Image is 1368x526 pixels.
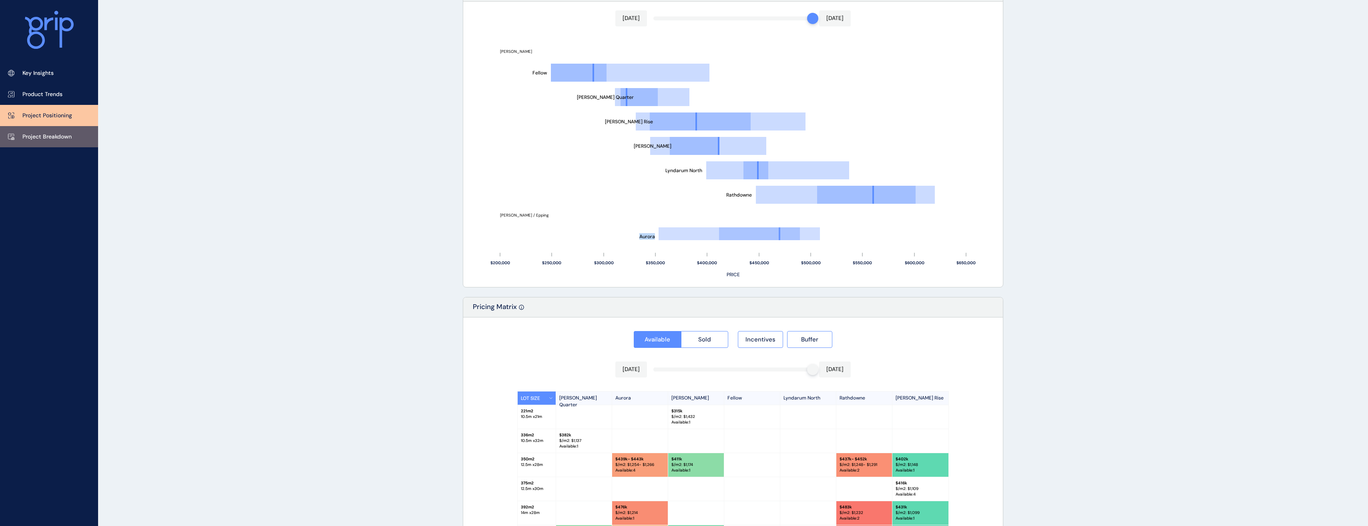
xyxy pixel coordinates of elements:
p: 375 m2 [521,480,552,486]
p: $ 382k [559,432,609,438]
text: $450,000 [749,260,769,265]
p: Project Breakdown [22,133,72,141]
p: [DATE] [623,14,640,22]
span: Buffer [801,335,818,343]
p: $/m2: $ 1,137 [559,438,609,444]
p: [PERSON_NAME] [668,391,724,405]
p: $/m2: $ 1,148 [896,462,945,468]
p: [DATE] [623,365,640,373]
text: $550,000 [853,260,872,265]
p: $ 416k [896,480,945,486]
p: 221 m2 [521,408,552,414]
p: 336 m2 [521,432,552,438]
p: Available : 4 [896,492,945,497]
text: $650,000 [956,260,976,265]
text: [PERSON_NAME] Quarter [577,94,634,100]
p: $ 476k [615,504,665,510]
text: $200,000 [490,260,510,265]
p: 392 m2 [521,504,552,510]
text: Aurora [639,233,655,240]
p: Available : 1 [896,468,945,473]
p: 350 m2 [521,456,552,462]
p: Key Insights [22,69,54,77]
button: Sold [681,331,729,348]
p: [DATE] [826,14,844,22]
p: Available : 2 [840,516,889,521]
text: $500,000 [801,260,821,265]
p: Project Positioning [22,112,72,120]
p: $/m2: $ 1,248 - $1,291 [840,462,889,468]
p: $ 402k [896,456,945,462]
span: Sold [698,335,711,343]
text: Lyndarum North [665,167,702,174]
p: Lyndarum North [780,391,836,405]
p: 10.5 m x 32 m [521,438,552,444]
p: $ 411k [671,456,721,462]
p: Available : 1 [559,444,609,449]
p: 14 m x 28 m [521,510,552,516]
p: $ 431k [896,504,945,510]
p: 12.5 m x 28 m [521,462,552,468]
p: Aurora [612,391,668,405]
p: $/m2: $ 1,099 [896,510,945,516]
p: $ 437k - $452k [840,456,889,462]
p: Available : 1 [896,516,945,521]
p: Available : 1 [671,420,721,425]
text: [PERSON_NAME] [634,143,671,149]
span: Incentives [745,335,775,343]
p: $/m2: $ 1,214 [615,510,665,516]
p: $ 315k [671,408,721,414]
text: [PERSON_NAME] / Epping [500,213,549,218]
text: $350,000 [646,260,665,265]
text: Rathdowne [726,192,752,198]
text: PRICE [727,271,740,278]
p: Available : 1 [615,516,665,521]
p: Pricing Matrix [473,302,517,317]
p: Available : 4 [615,468,665,473]
p: 10.5 m x 21 m [521,414,552,420]
button: Buffer [787,331,832,348]
p: $/m2: $ 1,174 [671,462,721,468]
p: Fellow [724,391,780,405]
text: $300,000 [594,260,614,265]
p: $ 483k [840,504,889,510]
button: Available [634,331,681,348]
button: LOT SIZE [518,391,556,405]
span: Available [645,335,670,343]
text: [PERSON_NAME] Rise [605,118,653,125]
text: $600,000 [905,260,924,265]
text: [PERSON_NAME] [500,49,532,54]
p: [PERSON_NAME] Rise [892,391,948,405]
text: $400,000 [697,260,717,265]
p: Product Trends [22,90,62,98]
button: Incentives [738,331,783,348]
p: Rathdowne [836,391,892,405]
p: Available : 2 [840,468,889,473]
p: $/m2: $ 1,109 [896,486,945,492]
text: Fellow [532,70,547,76]
p: 12.5 m x 30 m [521,486,552,492]
p: $/m2: $ 1,432 [671,414,721,420]
p: [DATE] [826,365,844,373]
p: [PERSON_NAME] Quarter [556,391,612,405]
text: $250,000 [542,260,561,265]
p: $/m2: $ 1,232 [840,510,889,516]
p: Available : 1 [671,468,721,473]
p: $/m2: $ 1,254 - $1,266 [615,462,665,468]
p: $ 439k - $443k [615,456,665,462]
